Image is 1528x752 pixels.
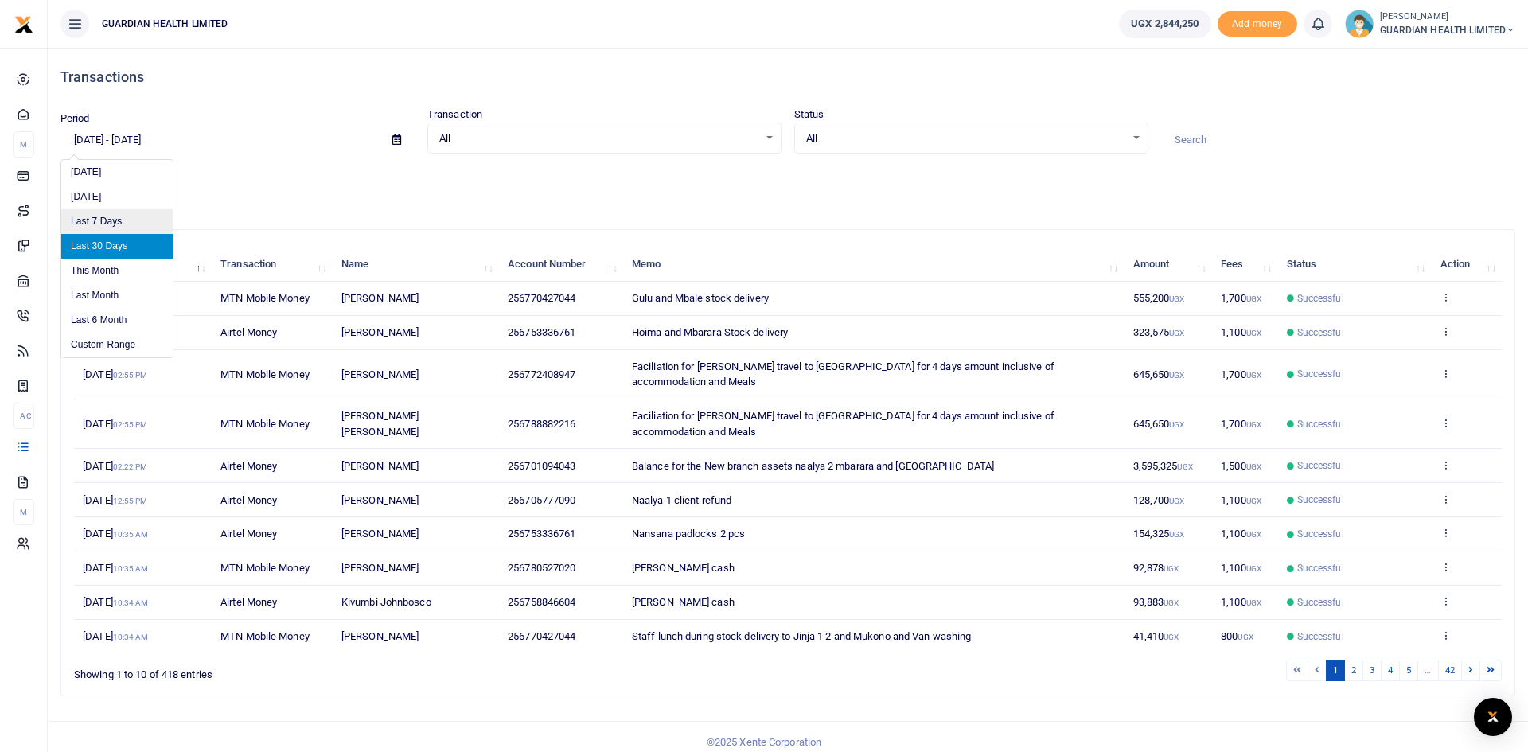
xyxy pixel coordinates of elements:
[1221,528,1261,540] span: 1,100
[113,633,149,641] small: 10:34 AM
[220,418,310,430] span: MTN Mobile Money
[1399,660,1418,681] a: 5
[61,209,173,234] li: Last 7 Days
[632,292,769,304] span: Gulu and Mbale stock delivery
[83,418,147,430] span: [DATE]
[1113,10,1217,38] li: Wallet ballance
[1474,698,1512,736] div: Open Intercom Messenger
[1297,561,1344,575] span: Successful
[1218,11,1297,37] span: Add money
[1164,598,1179,607] small: UGX
[1380,23,1515,37] span: GUARDIAN HEALTH LIMITED
[341,494,419,506] span: [PERSON_NAME]
[1238,633,1253,641] small: UGX
[113,530,149,539] small: 10:35 AM
[1246,530,1261,539] small: UGX
[1380,10,1515,24] small: [PERSON_NAME]
[508,596,575,608] span: 256758846604
[1221,562,1261,574] span: 1,100
[1345,10,1374,38] img: profile-user
[341,460,419,472] span: [PERSON_NAME]
[60,127,380,154] input: select period
[113,462,148,471] small: 02:22 PM
[1133,528,1185,540] span: 154,325
[1297,493,1344,507] span: Successful
[61,160,173,185] li: [DATE]
[1362,660,1382,681] a: 3
[341,528,419,540] span: [PERSON_NAME]
[61,283,173,308] li: Last Month
[1297,629,1344,644] span: Successful
[1297,325,1344,340] span: Successful
[1221,630,1253,642] span: 800
[1221,494,1261,506] span: 1,100
[1119,10,1210,38] a: UGX 2,844,250
[113,497,148,505] small: 12:55 PM
[508,528,575,540] span: 256753336761
[220,326,277,338] span: Airtel Money
[74,658,663,683] div: Showing 1 to 10 of 418 entries
[632,360,1054,388] span: Faciliation for [PERSON_NAME] travel to [GEOGRAPHIC_DATA] for 4 days amount inclusive of accommod...
[14,15,33,34] img: logo-small
[1246,598,1261,607] small: UGX
[83,528,148,540] span: [DATE]
[13,403,34,429] li: Ac
[341,596,431,608] span: Kivumbi Johnbosco
[1438,660,1462,681] a: 42
[1246,462,1261,471] small: UGX
[623,247,1125,282] th: Memo: activate to sort column ascending
[1246,420,1261,429] small: UGX
[13,131,34,158] li: M
[220,630,310,642] span: MTN Mobile Money
[1297,458,1344,473] span: Successful
[61,333,173,357] li: Custom Range
[1169,420,1184,429] small: UGX
[83,562,148,574] span: [DATE]
[220,596,277,608] span: Airtel Money
[1297,367,1344,381] span: Successful
[1169,371,1184,380] small: UGX
[508,326,575,338] span: 256753336761
[1133,292,1185,304] span: 555,200
[632,528,745,540] span: Nansana padlocks 2 pcs
[212,247,333,282] th: Transaction: activate to sort column ascending
[83,368,147,380] span: [DATE]
[60,173,1515,189] p: Download
[95,17,234,31] span: GUARDIAN HEALTH LIMITED
[1246,329,1261,337] small: UGX
[508,630,575,642] span: 256770427044
[341,410,419,438] span: [PERSON_NAME] [PERSON_NAME]
[220,368,310,380] span: MTN Mobile Money
[508,460,575,472] span: 256701094043
[1169,530,1184,539] small: UGX
[1169,294,1184,303] small: UGX
[632,630,971,642] span: Staff lunch during stock delivery to Jinja 1 2 and Mukono and Van washing
[508,292,575,304] span: 256770427044
[83,460,147,472] span: [DATE]
[341,562,419,574] span: [PERSON_NAME]
[1161,127,1515,154] input: Search
[1297,417,1344,431] span: Successful
[1246,564,1261,573] small: UGX
[1133,368,1185,380] span: 645,650
[632,494,731,506] span: Naalya 1 client refund
[1246,294,1261,303] small: UGX
[632,562,735,574] span: [PERSON_NAME] cash
[61,259,173,283] li: This Month
[220,494,277,506] span: Airtel Money
[1124,247,1212,282] th: Amount: activate to sort column ascending
[1133,562,1179,574] span: 92,878
[60,68,1515,86] h4: Transactions
[1246,497,1261,505] small: UGX
[13,499,34,525] li: M
[1297,291,1344,306] span: Successful
[60,111,90,127] label: Period
[1344,660,1363,681] a: 2
[1221,326,1261,338] span: 1,100
[1431,247,1502,282] th: Action: activate to sort column ascending
[632,410,1054,438] span: Faciliation for [PERSON_NAME] travel to [GEOGRAPHIC_DATA] for 4 days amount inclusive of accommod...
[1221,596,1261,608] span: 1,100
[61,234,173,259] li: Last 30 Days
[1133,630,1179,642] span: 41,410
[220,528,277,540] span: Airtel Money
